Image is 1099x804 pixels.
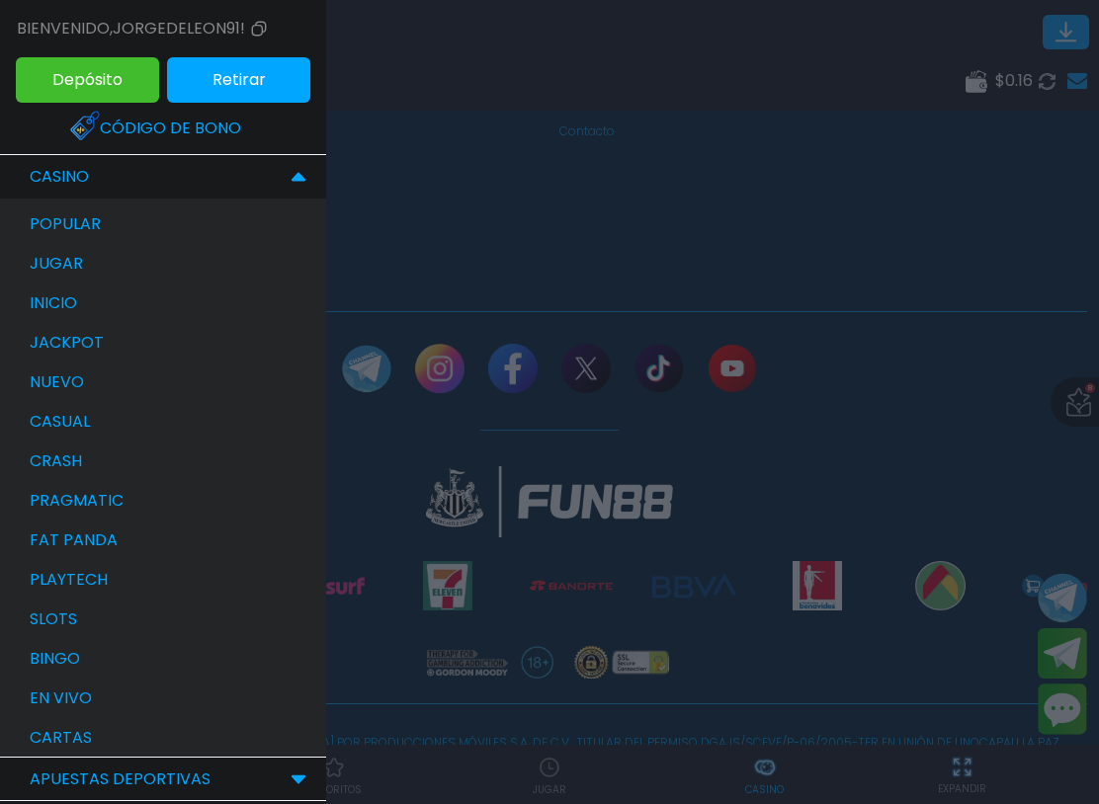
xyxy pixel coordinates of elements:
p: jugar [30,252,83,276]
p: nuevo [30,370,84,394]
button: Retirar [167,57,310,103]
p: crash [30,449,82,473]
a: fat panda [20,521,326,560]
p: fat panda [30,528,118,552]
a: jackpot [20,323,326,362]
a: popular [20,204,326,244]
a: bingo [20,639,326,679]
div: Bienvenido , jorgedeleon91! [17,17,271,40]
p: pragmatic [30,489,124,513]
p: Apuestas Deportivas [30,767,211,791]
img: Redeem [70,111,100,140]
a: nuevo [20,362,326,402]
a: crash [20,442,326,481]
p: casual [30,410,90,434]
p: jackpot [30,331,104,355]
a: cartas [20,718,326,758]
a: playtech [20,560,326,600]
a: casual [20,402,326,442]
p: popular [30,212,101,236]
a: jugar [20,244,326,283]
p: slots [30,607,77,631]
p: playtech [30,568,108,592]
button: Depósito [16,57,159,103]
p: en vivo [30,686,92,710]
p: CASINO [30,165,89,189]
a: inicio [20,283,326,323]
p: cartas [30,726,92,750]
a: pragmatic [20,481,326,521]
a: Código de bono [70,107,256,150]
p: inicio [30,291,77,315]
a: en vivo [20,679,326,718]
a: slots [20,600,326,639]
p: bingo [30,647,80,671]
